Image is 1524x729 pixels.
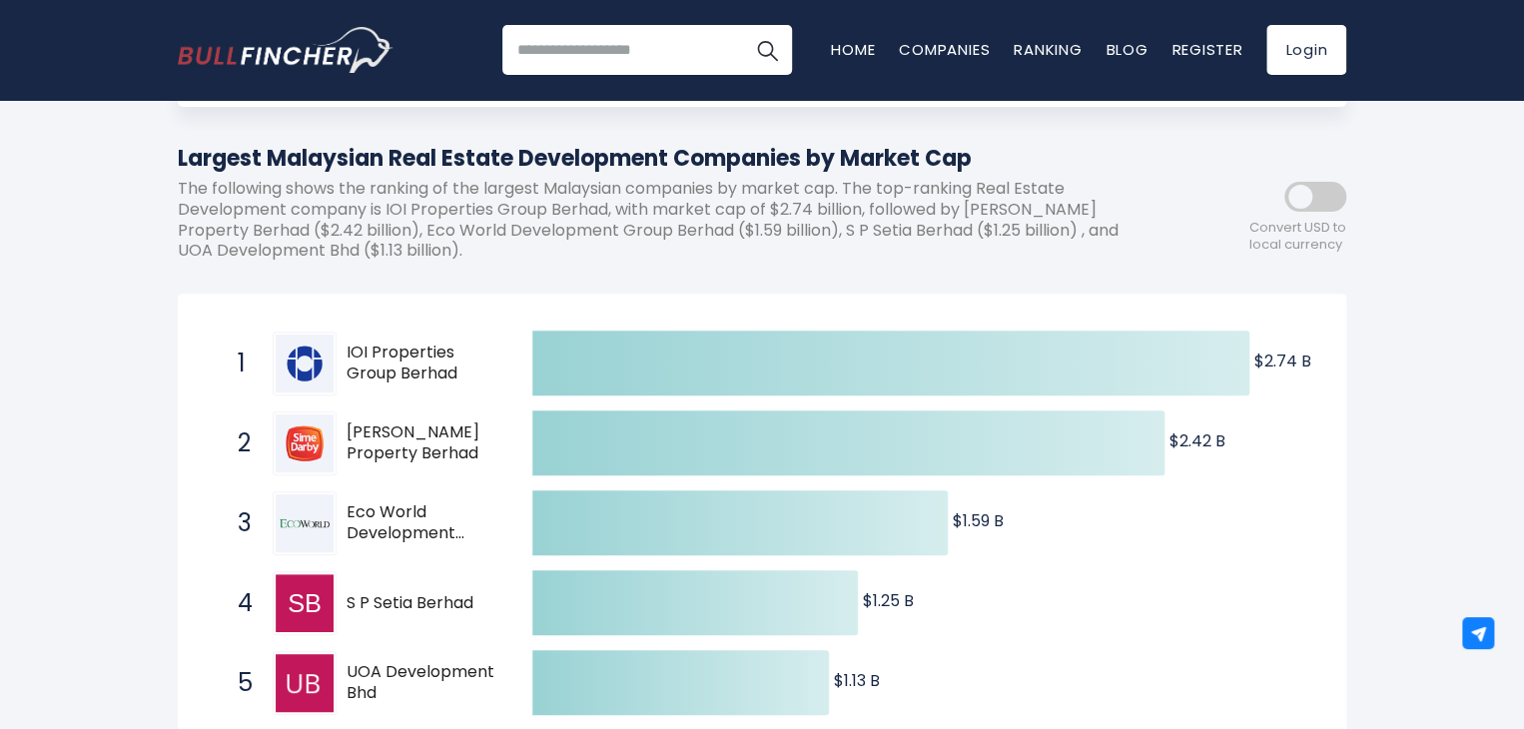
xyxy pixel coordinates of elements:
[742,25,792,75] button: Search
[347,593,497,614] span: S P Setia Berhad
[228,666,248,700] span: 5
[1169,429,1225,452] text: $2.42 B
[1014,39,1082,60] a: Ranking
[1249,220,1346,254] span: Convert USD to local currency
[953,509,1004,532] text: $1.59 B
[228,506,248,540] span: 3
[228,426,248,460] span: 2
[178,179,1166,262] p: The following shows the ranking of the largest Malaysian companies by market cap. The top-ranking...
[899,39,990,60] a: Companies
[1254,350,1311,372] text: $2.74 B
[831,39,875,60] a: Home
[347,662,497,704] span: UOA Development Bhd
[863,589,914,612] text: $1.25 B
[276,414,334,472] img: Sime Darby Property Berhad
[834,669,880,692] text: $1.13 B
[276,335,334,392] img: IOI Properties Group Berhad
[1106,39,1147,60] a: Blog
[276,654,334,712] img: UOA Development Bhd
[276,494,334,552] img: Eco World Development Group Berhad
[178,27,393,73] img: Bullfincher logo
[347,343,497,384] span: IOI Properties Group Berhad
[178,27,392,73] a: Go to homepage
[276,574,334,632] img: S P Setia Berhad
[228,586,248,620] span: 4
[1266,25,1346,75] a: Login
[228,347,248,380] span: 1
[1171,39,1242,60] a: Register
[347,422,497,464] span: [PERSON_NAME] Property Berhad
[178,142,1166,175] h1: Largest Malaysian Real Estate Development Companies by Market Cap
[347,502,497,544] span: Eco World Development Group Berhad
